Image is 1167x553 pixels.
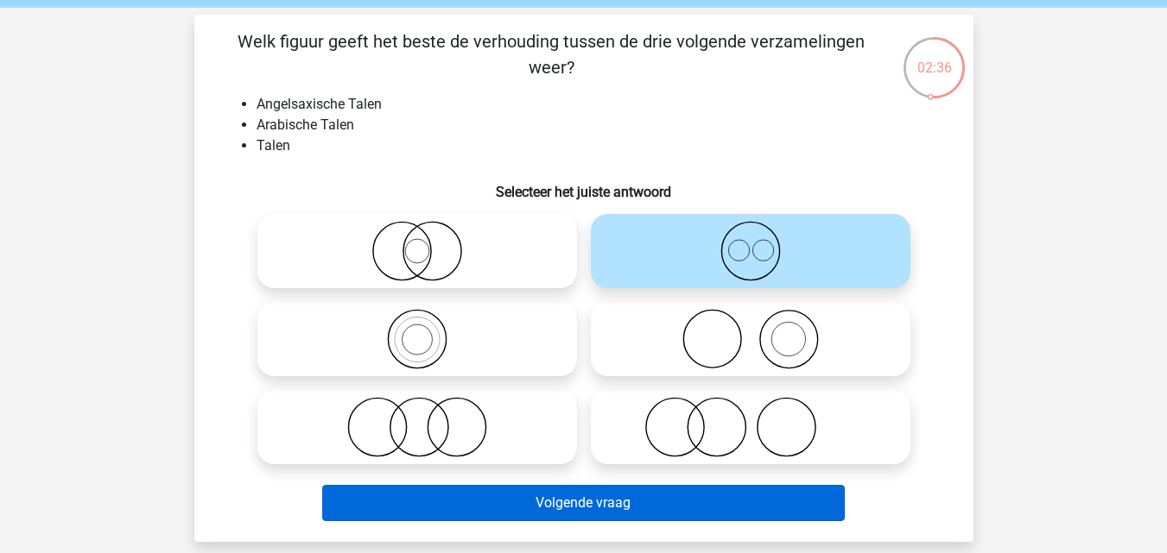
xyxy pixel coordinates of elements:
p: Welk figuur geeft het beste de verhouding tussen de drie volgende verzamelingen weer? [222,28,881,80]
div: 02:36 [902,35,967,79]
li: Talen [257,135,946,156]
li: Arabische Talen [257,115,946,135]
button: Volgende vraag [322,485,845,521]
li: Angelsaxische Talen [257,94,946,115]
h6: Selecteer het juiste antwoord [222,170,946,200]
